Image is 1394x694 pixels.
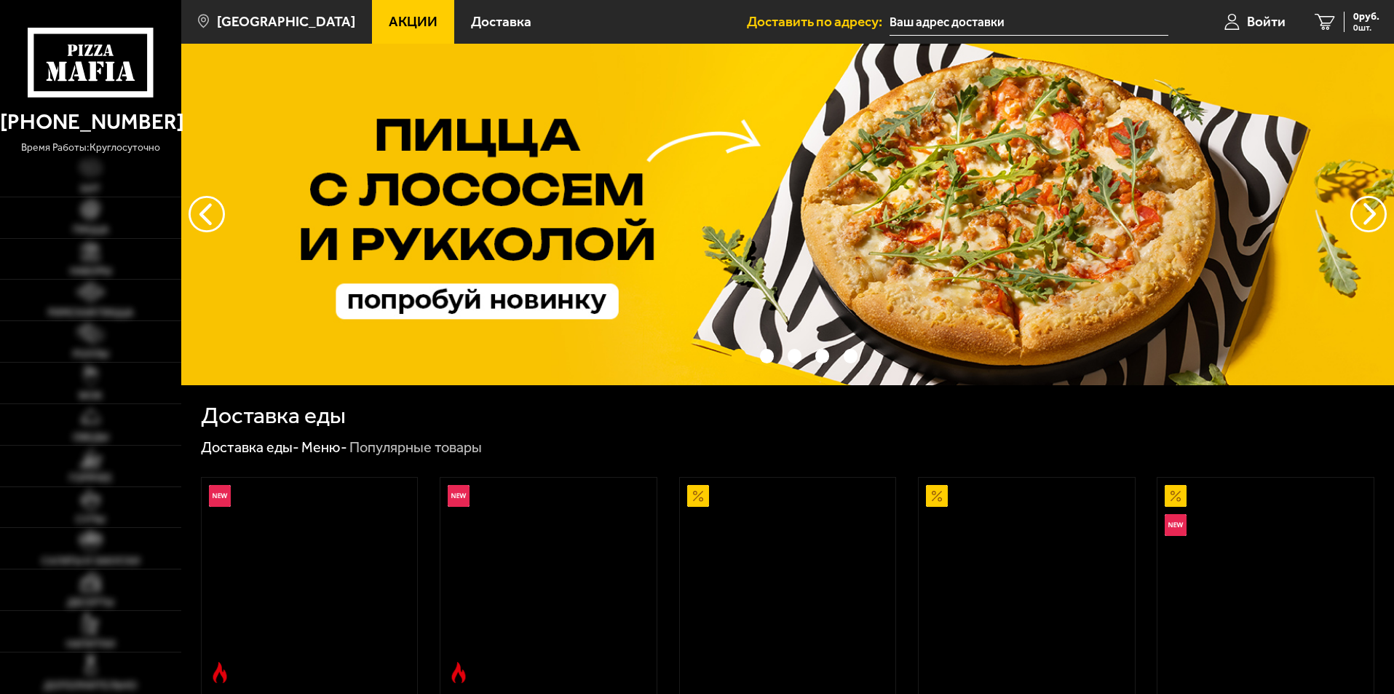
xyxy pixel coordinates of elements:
[217,15,355,28] span: [GEOGRAPHIC_DATA]
[788,349,801,363] button: точки переключения
[48,308,133,318] span: Римская пицца
[73,350,108,360] span: Роллы
[44,681,137,691] span: Дополнительно
[201,438,299,456] a: Доставка еды-
[201,404,346,427] h1: Доставка еды
[1350,196,1387,232] button: предыдущий
[209,662,231,684] img: Острое блюдо
[687,485,709,507] img: Акционный
[79,391,103,401] span: WOK
[1247,15,1286,28] span: Войти
[1353,12,1379,22] span: 0 руб.
[349,438,482,457] div: Популярные товары
[1353,23,1379,32] span: 0 шт.
[1165,485,1187,507] img: Акционный
[73,433,108,443] span: Обеды
[41,556,140,567] span: Салаты и закуски
[67,598,114,608] span: Десерты
[76,515,105,525] span: Супы
[66,639,115,650] span: Напитки
[680,478,896,690] a: АкционныйАль-Шам 25 см (тонкое тесто)
[389,15,437,28] span: Акции
[202,478,418,690] a: НовинкаОстрое блюдоРимская с креветками
[471,15,531,28] span: Доставка
[844,349,858,363] button: точки переключения
[747,15,890,28] span: Доставить по адресу:
[448,662,470,684] img: Острое блюдо
[760,349,774,363] button: точки переключения
[926,485,948,507] img: Акционный
[209,485,231,507] img: Новинка
[919,478,1135,690] a: АкционныйПепперони 25 см (толстое с сыром)
[440,478,657,690] a: НовинкаОстрое блюдоРимская с мясным ассорти
[448,485,470,507] img: Новинка
[69,473,112,484] span: Горячее
[732,349,745,363] button: точки переключения
[815,349,829,363] button: точки переключения
[70,267,111,277] span: Наборы
[73,225,108,235] span: Пицца
[1157,478,1374,690] a: АкционныйНовинкаВсё включено
[890,9,1168,36] input: Ваш адрес доставки
[80,184,100,194] span: Хит
[1165,514,1187,536] img: Новинка
[301,438,347,456] a: Меню-
[189,196,225,232] button: следующий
